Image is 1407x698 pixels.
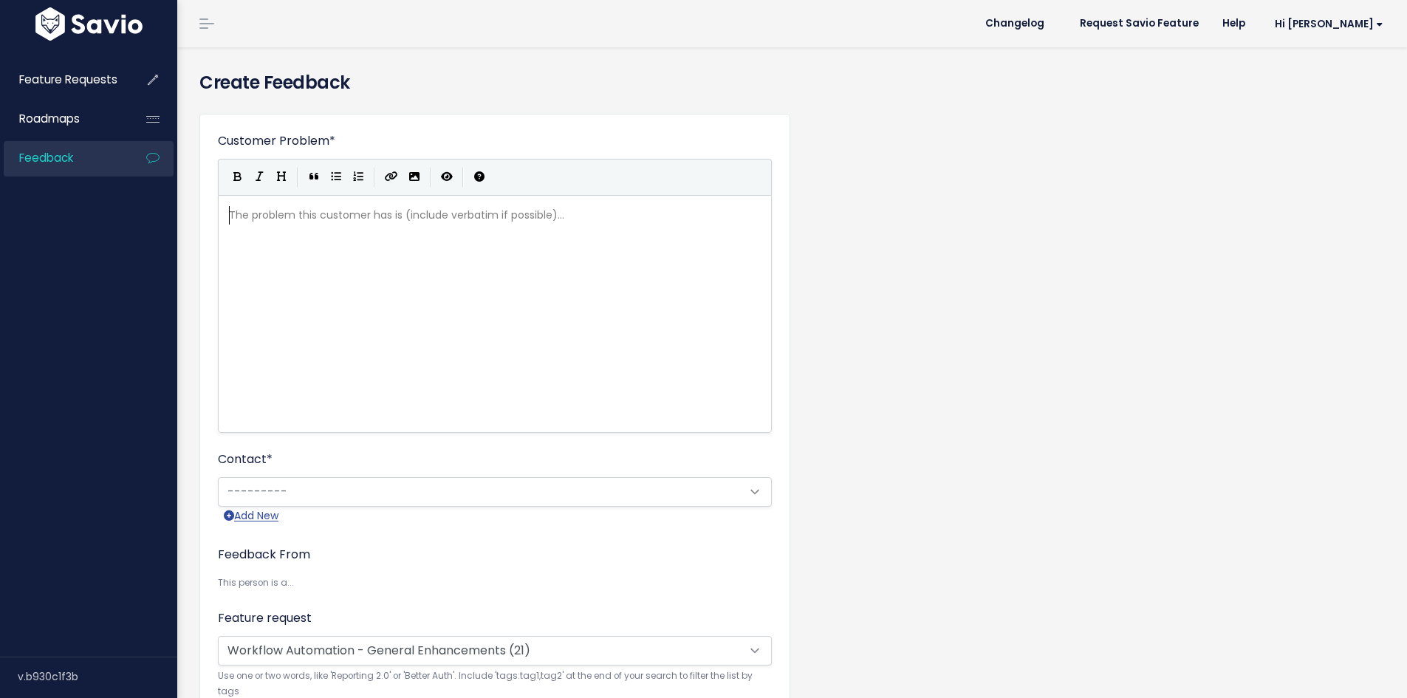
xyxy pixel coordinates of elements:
button: Import an image [403,166,425,188]
span: Roadmaps [19,111,80,126]
a: Hi [PERSON_NAME] [1257,13,1395,35]
button: Generic List [325,166,347,188]
h4: Create Feedback [199,69,1385,96]
button: Quote [303,166,325,188]
span: Feedback [19,150,73,165]
i: | [430,168,431,186]
button: Markdown Guide [468,166,490,188]
button: Numbered List [347,166,369,188]
i: | [462,168,464,186]
span: Feature Requests [19,72,117,87]
small: This person is a... [218,575,772,591]
a: Add New [224,507,278,525]
button: Heading [270,166,292,188]
i: | [374,168,375,186]
span: Changelog [985,18,1044,29]
img: logo-white.9d6f32f41409.svg [32,7,146,41]
a: Roadmaps [4,102,123,136]
label: Feature request [218,609,312,627]
label: Customer Problem [218,132,335,150]
a: Request Savio Feature [1068,13,1211,35]
i: | [297,168,298,186]
label: Feedback From [218,546,310,564]
button: Bold [226,166,248,188]
button: Toggle Preview [436,166,458,188]
a: Feature Requests [4,63,123,97]
button: Italic [248,166,270,188]
span: Hi [PERSON_NAME] [1275,18,1383,30]
a: Feedback [4,141,123,175]
label: Contact [218,451,273,468]
button: Create Link [380,166,403,188]
a: Help [1211,13,1257,35]
div: v.b930c1f3b [18,657,177,696]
